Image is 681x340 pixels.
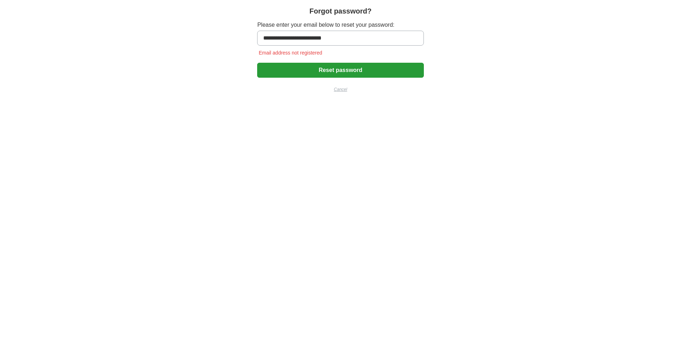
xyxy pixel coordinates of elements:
[257,63,423,78] button: Reset password
[257,86,423,93] a: Cancel
[257,50,323,56] span: Email address not registered
[257,21,423,29] label: Please enter your email below to reset your password:
[310,6,371,16] h1: Forgot password?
